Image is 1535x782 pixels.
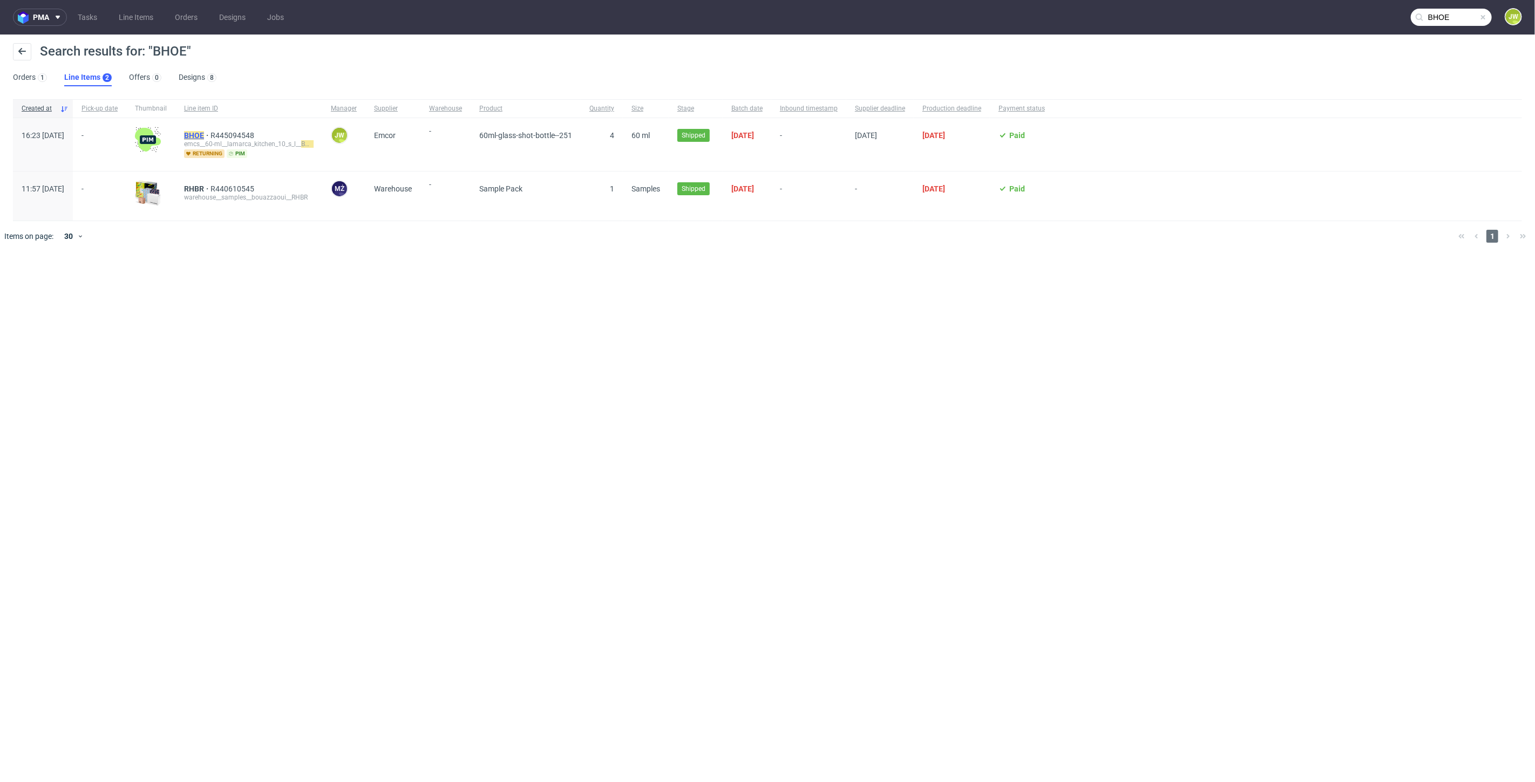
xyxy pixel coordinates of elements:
[855,184,905,208] span: -
[135,104,167,113] span: Thumbnail
[22,104,56,113] span: Created at
[81,104,118,113] span: Pick-up date
[922,184,945,193] span: [DATE]
[64,69,112,86] a: Line Items2
[374,131,396,140] span: Emcor
[855,131,877,140] span: [DATE]
[22,131,64,140] span: 16:23 [DATE]
[184,193,314,202] div: warehouse__samples__bouazzaoui__RHBR
[922,104,981,113] span: Production deadline
[429,127,462,158] span: -
[40,74,44,81] div: 1
[780,131,838,158] span: -
[135,180,161,206] img: sample-icon.16e107be6ad460a3e330.png
[1009,184,1025,193] span: Paid
[40,44,191,59] span: Search results for: "BHOE"
[1486,230,1498,243] span: 1
[731,184,754,193] span: [DATE]
[301,140,318,148] mark: BHOE
[731,131,754,140] span: [DATE]
[682,131,705,140] span: Shipped
[22,184,64,193] span: 11:57 [DATE]
[112,9,160,26] a: Line Items
[332,181,347,196] figcaption: Mż
[210,74,214,81] div: 8
[677,104,714,113] span: Stage
[374,184,412,193] span: Warehouse
[999,104,1045,113] span: Payment status
[13,9,67,26] button: pma
[780,184,838,208] span: -
[58,229,77,244] div: 30
[374,104,412,113] span: Supplier
[682,184,705,194] span: Shipped
[331,104,357,113] span: Manager
[855,104,905,113] span: Supplier deadline
[184,149,225,158] span: returning
[479,131,572,140] span: 60ml-glass-shot-bottle--251
[261,9,290,26] a: Jobs
[168,9,204,26] a: Orders
[71,9,104,26] a: Tasks
[184,140,314,148] div: emcs__60-ml__lamarca_kitchen_10_s_l__
[129,69,161,86] a: Offers0
[1506,9,1521,24] figcaption: JW
[4,231,53,242] span: Items on page:
[731,104,763,113] span: Batch date
[631,104,660,113] span: Size
[81,131,118,158] span: -
[631,131,650,140] span: 60 ml
[81,184,118,208] span: -
[610,131,614,140] span: 4
[1009,131,1025,140] span: Paid
[184,131,204,140] mark: BHOE
[135,127,161,153] img: wHgJFi1I6lmhQAAAABJRU5ErkJggg==
[429,180,462,208] span: -
[210,131,256,140] a: R445094548
[589,104,614,113] span: Quantity
[332,128,347,143] figcaption: JW
[610,184,614,193] span: 1
[479,104,572,113] span: Product
[227,149,247,158] span: pim
[184,184,210,193] a: RHBR
[155,74,159,81] div: 0
[210,184,256,193] a: R440610545
[184,104,314,113] span: Line item ID
[429,104,462,113] span: Warehouse
[184,131,210,140] a: BHOE
[479,184,522,193] span: Sample Pack
[631,184,660,193] span: Samples
[13,69,47,86] a: Orders1
[179,69,216,86] a: Designs8
[780,104,838,113] span: Inbound timestamp
[18,11,33,24] img: logo
[33,13,49,21] span: pma
[213,9,252,26] a: Designs
[922,131,945,140] span: [DATE]
[105,74,109,81] div: 2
